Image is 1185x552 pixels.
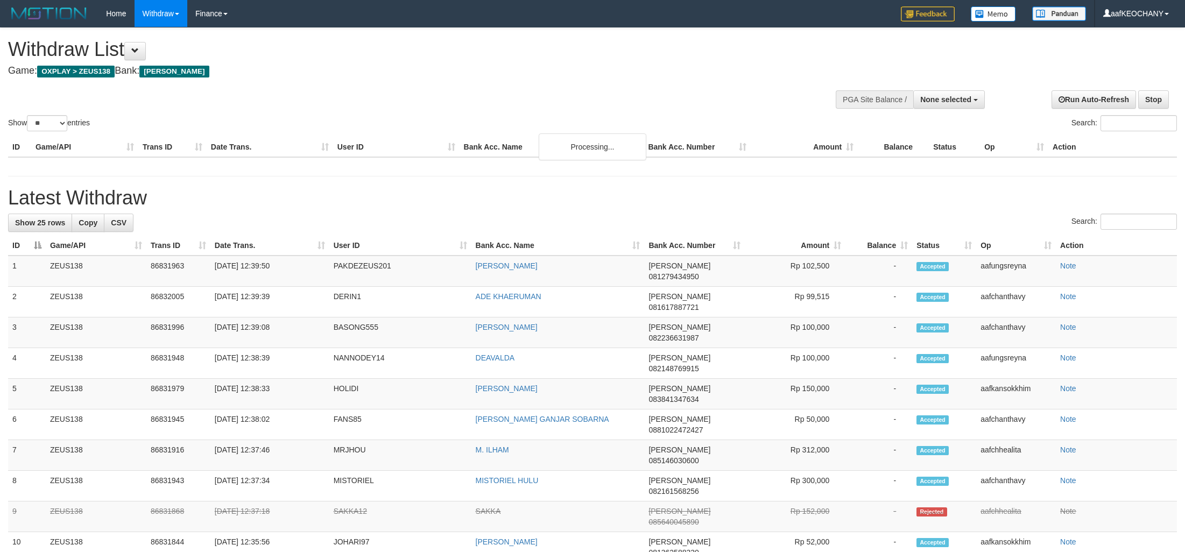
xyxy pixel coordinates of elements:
[210,236,329,256] th: Date Trans.: activate to sort column ascending
[745,501,845,532] td: Rp 152,000
[648,537,710,546] span: [PERSON_NAME]
[8,5,90,22] img: MOTION_logo.png
[1048,137,1177,157] th: Action
[1060,353,1076,362] a: Note
[845,409,912,440] td: -
[845,256,912,287] td: -
[648,384,710,393] span: [PERSON_NAME]
[976,471,1056,501] td: aafchanthavy
[146,409,210,440] td: 86831945
[976,317,1056,348] td: aafchanthavy
[1032,6,1086,21] img: panduan.png
[916,415,949,424] span: Accepted
[476,445,509,454] a: M. ILHAM
[210,379,329,409] td: [DATE] 12:38:33
[916,354,949,363] span: Accepted
[333,137,460,157] th: User ID
[976,440,1056,471] td: aafchhealita
[976,501,1056,532] td: aafchhealita
[648,445,710,454] span: [PERSON_NAME]
[916,262,949,271] span: Accepted
[916,538,949,547] span: Accepted
[31,137,138,157] th: Game/API
[111,218,126,227] span: CSV
[476,415,609,423] a: [PERSON_NAME] GANJAR SOBARNA
[648,364,699,373] span: Copy 082148769915 to clipboard
[976,409,1056,440] td: aafchanthavy
[745,317,845,348] td: Rp 100,000
[46,348,146,379] td: ZEUS138
[745,287,845,317] td: Rp 99,515
[971,6,1016,22] img: Button%20Memo.svg
[329,348,471,379] td: NANNODEY14
[210,287,329,317] td: [DATE] 12:39:39
[976,256,1056,287] td: aafungsreyna
[146,287,210,317] td: 86832005
[976,236,1056,256] th: Op: activate to sort column ascending
[210,440,329,471] td: [DATE] 12:37:46
[8,256,46,287] td: 1
[916,323,949,332] span: Accepted
[648,476,710,485] span: [PERSON_NAME]
[146,379,210,409] td: 86831979
[745,236,845,256] th: Amount: activate to sort column ascending
[146,471,210,501] td: 86831943
[46,501,146,532] td: ZEUS138
[329,409,471,440] td: FANS85
[329,236,471,256] th: User ID: activate to sort column ascending
[648,456,699,465] span: Copy 085146030600 to clipboard
[1060,445,1076,454] a: Note
[210,317,329,348] td: [DATE] 12:39:08
[8,187,1177,209] h1: Latest Withdraw
[836,90,913,109] div: PGA Site Balance /
[139,66,209,77] span: [PERSON_NAME]
[648,353,710,362] span: [PERSON_NAME]
[476,537,538,546] a: [PERSON_NAME]
[210,471,329,501] td: [DATE] 12:37:34
[858,137,929,157] th: Balance
[146,501,210,532] td: 86831868
[8,440,46,471] td: 7
[845,379,912,409] td: -
[329,287,471,317] td: DERIN1
[976,379,1056,409] td: aafkansokkhim
[46,409,146,440] td: ZEUS138
[845,236,912,256] th: Balance: activate to sort column ascending
[329,379,471,409] td: HOLIDI
[46,256,146,287] td: ZEUS138
[916,507,947,516] span: Rejected
[210,348,329,379] td: [DATE] 12:38:39
[648,487,699,496] span: Copy 082161568256 to clipboard
[46,379,146,409] td: ZEUS138
[648,395,699,404] span: Copy 083841347634 to clipboard
[476,384,538,393] a: [PERSON_NAME]
[1071,115,1177,131] label: Search:
[648,507,710,515] span: [PERSON_NAME]
[648,303,699,312] span: Copy 081617887721 to clipboard
[46,317,146,348] td: ZEUS138
[920,95,971,104] span: None selected
[210,256,329,287] td: [DATE] 12:39:50
[476,353,515,362] a: DEAVALDA
[8,501,46,532] td: 9
[471,236,645,256] th: Bank Acc. Name: activate to sort column ascending
[146,317,210,348] td: 86831996
[745,440,845,471] td: Rp 312,000
[1101,214,1177,230] input: Search:
[845,317,912,348] td: -
[929,137,980,157] th: Status
[476,476,539,485] a: MISTORIEL HULU
[901,6,955,22] img: Feedback.jpg
[8,471,46,501] td: 8
[210,409,329,440] td: [DATE] 12:38:02
[72,214,104,232] a: Copy
[916,293,949,302] span: Accepted
[46,236,146,256] th: Game/API: activate to sort column ascending
[751,137,858,157] th: Amount
[15,218,65,227] span: Show 25 rows
[46,287,146,317] td: ZEUS138
[916,446,949,455] span: Accepted
[845,501,912,532] td: -
[648,415,710,423] span: [PERSON_NAME]
[980,137,1048,157] th: Op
